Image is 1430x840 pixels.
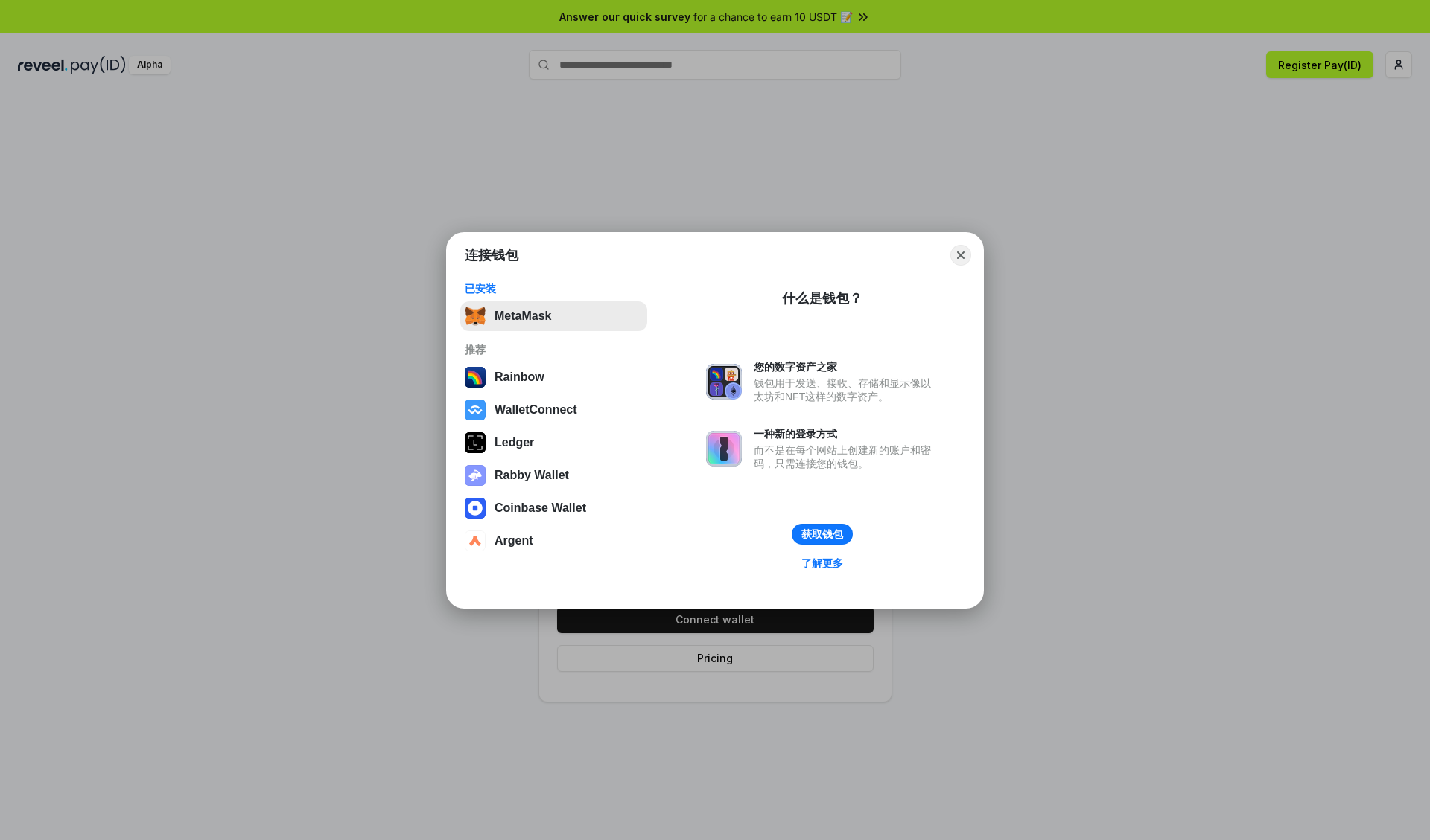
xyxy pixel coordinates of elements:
[495,436,534,449] div: Ledger
[460,526,647,556] button: Argent
[782,289,862,307] div: 什么是钱包？
[460,362,647,392] button: Rainbow
[465,306,486,327] img: svg+xml,%3Csvg%20fill%3D%22none%22%20height%3D%2233%22%20viewBox%3D%220%200%2035%2033%22%20width%...
[465,432,486,453] img: svg+xml,%3Csvg%20xmlns%3D%22http%3A%2F%2Fwww.w3.org%2F2000%2Fsvg%22%20width%3D%2228%22%20height%3...
[465,367,486,388] img: svg+xml,%3Csvg%20width%3D%22120%22%20height%3D%22120%22%20viewBox%3D%220%200%20120%20120%22%20fil...
[495,371,544,384] div: Rainbow
[950,245,971,266] button: Close
[754,360,938,373] div: 您的数字资产之家
[460,428,647,458] button: Ledger
[465,282,643,295] div: 已安装
[495,403,577,417] div: WalletConnect
[495,469,569,482] div: Rabby Wallet
[460,395,647,425] button: WalletConnect
[465,343,643,356] div: 推荐
[460,461,647,490] button: Rabby Wallet
[792,554,852,573] a: 了解更多
[495,534,533,548] div: Argent
[460,301,647,331] button: MetaMask
[465,246,518,264] h1: 连接钱包
[754,427,938,440] div: 一种新的登录方式
[706,431,742,467] img: svg+xml,%3Csvg%20xmlns%3D%22http%3A%2F%2Fwww.w3.org%2F2000%2Fsvg%22%20fill%3D%22none%22%20viewBox...
[495,310,551,323] div: MetaMask
[706,364,742,400] img: svg+xml,%3Csvg%20xmlns%3D%22http%3A%2F%2Fwww.w3.org%2F2000%2Fsvg%22%20fill%3D%22none%22%20viewBox...
[465,530,486,551] img: svg+xml,%3Csvg%20width%3D%2228%22%20height%3D%2228%22%20viewBox%3D%220%200%2028%2028%22%20fill%3D...
[792,524,853,545] button: 获取钱包
[495,501,586,515] div: Coinbase Wallet
[465,498,486,519] img: svg+xml,%3Csvg%20width%3D%2228%22%20height%3D%2228%22%20viewBox%3D%220%200%2028%2028%22%20fill%3D...
[801,557,843,570] div: 了解更多
[465,465,486,486] img: svg+xml,%3Csvg%20xmlns%3D%22http%3A%2F%2Fwww.w3.org%2F2000%2Fsvg%22%20fill%3D%22none%22%20viewBox...
[465,400,486,420] img: svg+xml,%3Csvg%20width%3D%2228%22%20height%3D%2228%22%20viewBox%3D%220%200%2028%2028%22%20fill%3D...
[754,443,938,470] div: 而不是在每个网站上创建新的账户和密码，只需连接您的钱包。
[754,376,938,403] div: 钱包用于发送、接收、存储和显示像以太坊和NFT这样的数字资产。
[801,528,843,541] div: 获取钱包
[460,493,647,523] button: Coinbase Wallet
